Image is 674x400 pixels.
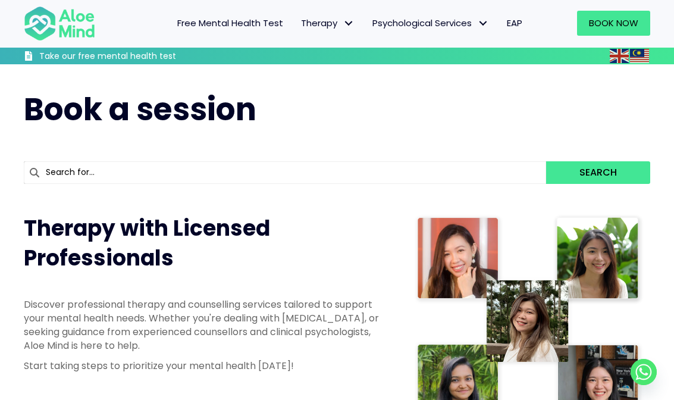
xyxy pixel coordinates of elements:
[546,161,651,184] button: Search
[577,11,650,36] a: Book Now
[292,11,363,36] a: TherapyTherapy: submenu
[610,49,630,62] a: English
[24,161,546,184] input: Search for...
[363,11,498,36] a: Psychological ServicesPsychological Services: submenu
[630,49,649,63] img: ms
[24,298,390,353] p: Discover professional therapy and counselling services tailored to support your mental health nee...
[498,11,531,36] a: EAP
[372,17,489,29] span: Psychological Services
[39,51,218,62] h3: Take our free mental health test
[168,11,292,36] a: Free Mental Health Test
[24,51,218,64] a: Take our free mental health test
[24,87,256,131] span: Book a session
[589,17,638,29] span: Book Now
[301,17,355,29] span: Therapy
[610,49,629,63] img: en
[24,213,270,273] span: Therapy with Licensed Professionals
[340,15,358,32] span: Therapy: submenu
[177,17,283,29] span: Free Mental Health Test
[107,11,531,36] nav: Menu
[24,5,95,42] img: Aloe mind Logo
[507,17,522,29] span: EAP
[24,359,390,373] p: Start taking steps to prioritize your mental health [DATE]!
[475,15,492,32] span: Psychological Services: submenu
[630,49,650,62] a: Malay
[631,359,657,385] a: Whatsapp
